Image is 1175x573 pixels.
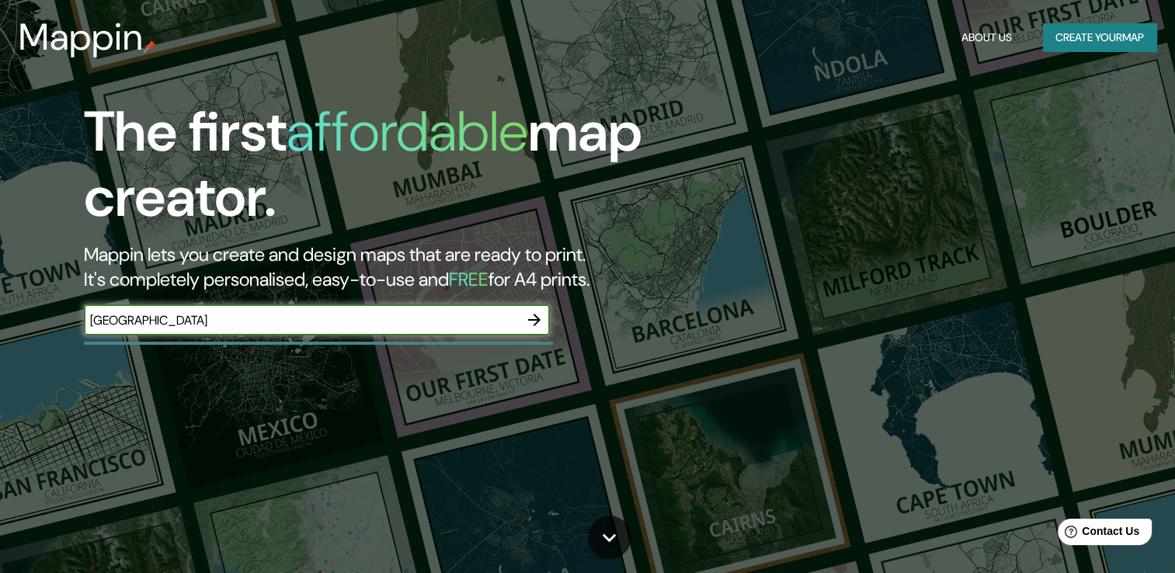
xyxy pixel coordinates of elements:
[1043,23,1156,52] button: Create yourmap
[84,242,672,292] h2: Mappin lets you create and design maps that are ready to print. It's completely personalised, eas...
[955,23,1018,52] button: About Us
[84,311,519,329] input: Choose your favourite place
[19,16,144,59] h3: Mappin
[1037,512,1158,556] iframe: Help widget launcher
[287,95,528,168] h1: affordable
[449,267,488,291] h5: FREE
[84,99,672,242] h1: The first map creator.
[144,40,156,53] img: mappin-pin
